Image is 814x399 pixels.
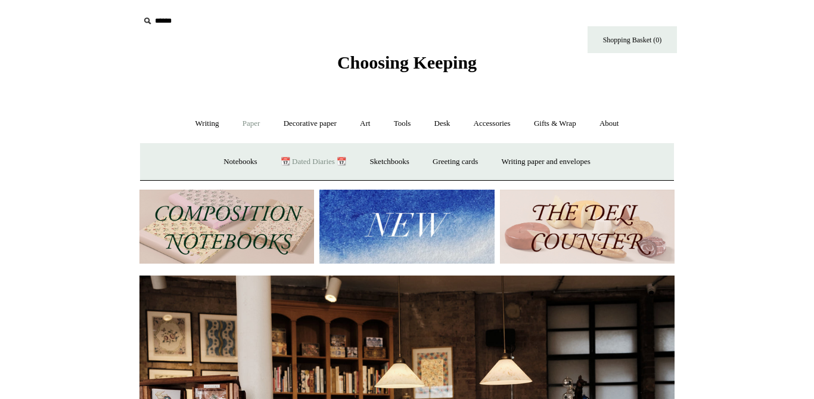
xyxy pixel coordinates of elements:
[424,108,461,140] a: Desk
[349,108,381,140] a: Art
[337,52,477,72] span: Choosing Keeping
[383,108,422,140] a: Tools
[185,108,230,140] a: Writing
[213,146,268,178] a: Notebooks
[270,146,357,178] a: 📆 Dated Diaries 📆
[273,108,347,140] a: Decorative paper
[523,108,587,140] a: Gifts & Wrap
[463,108,521,140] a: Accessories
[588,26,677,53] a: Shopping Basket (0)
[319,190,494,264] img: New.jpg__PID:f73bdf93-380a-4a35-bcfe-7823039498e1
[359,146,420,178] a: Sketchbooks
[589,108,630,140] a: About
[422,146,489,178] a: Greeting cards
[232,108,271,140] a: Paper
[491,146,601,178] a: Writing paper and envelopes
[337,62,477,70] a: Choosing Keeping
[500,190,675,264] img: The Deli Counter
[139,190,314,264] img: 202302 Composition ledgers.jpg__PID:69722ee6-fa44-49dd-a067-31375e5d54ec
